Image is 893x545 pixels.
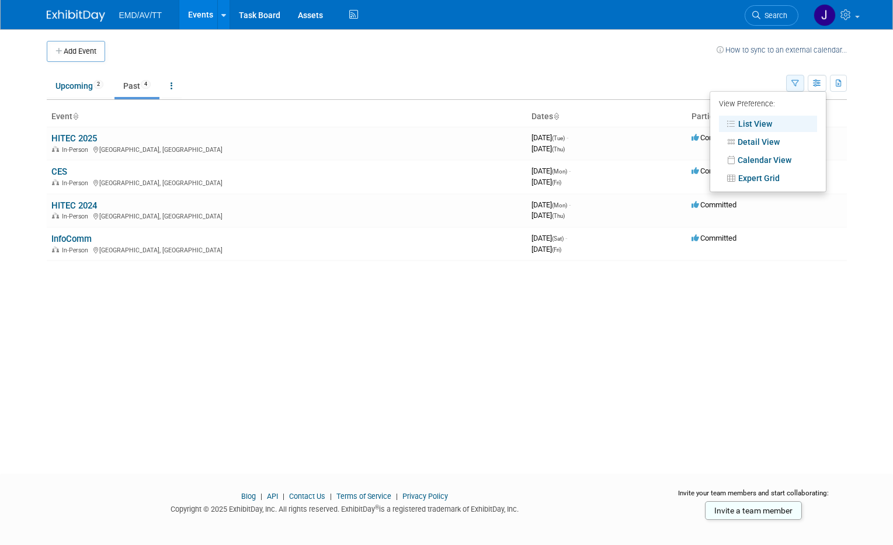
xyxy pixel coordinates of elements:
img: In-Person Event [52,179,59,185]
span: (Mon) [552,168,567,175]
span: (Tue) [552,135,565,141]
span: 4 [141,80,151,89]
div: Invite your team members and start collaborating: [660,488,847,506]
img: In-Person Event [52,146,59,152]
a: Contact Us [289,492,325,501]
span: (Fri) [552,179,561,186]
span: [DATE] [531,234,567,242]
span: EMD/AV/TT [119,11,162,20]
button: Add Event [47,41,105,62]
span: Committed [692,133,736,142]
span: | [280,492,287,501]
span: [DATE] [531,144,565,153]
span: | [393,492,401,501]
div: [GEOGRAPHIC_DATA], [GEOGRAPHIC_DATA] [51,144,522,154]
a: Blog [241,492,256,501]
span: Committed [692,234,736,242]
span: - [565,234,567,242]
span: (Sat) [552,235,564,242]
sup: ® [375,504,379,511]
div: [GEOGRAPHIC_DATA], [GEOGRAPHIC_DATA] [51,211,522,220]
span: (Thu) [552,213,565,219]
th: Event [47,107,527,127]
a: Calendar View [719,152,817,168]
span: (Mon) [552,202,567,209]
a: Past4 [114,75,159,97]
span: [DATE] [531,178,561,186]
span: 2 [93,80,103,89]
a: HITEC 2025 [51,133,97,144]
span: - [567,133,568,142]
img: Jolene Rheault [814,4,836,26]
th: Dates [527,107,687,127]
span: [DATE] [531,133,568,142]
span: (Thu) [552,146,565,152]
a: Invite a team member [705,501,802,520]
a: Upcoming2 [47,75,112,97]
a: How to sync to an external calendar... [717,46,847,54]
span: | [258,492,265,501]
th: Participation [687,107,847,127]
span: | [327,492,335,501]
img: ExhibitDay [47,10,105,22]
span: In-Person [62,213,92,220]
a: List View [719,116,817,132]
div: [GEOGRAPHIC_DATA], [GEOGRAPHIC_DATA] [51,245,522,254]
a: Privacy Policy [402,492,448,501]
span: Search [760,11,787,20]
span: In-Person [62,146,92,154]
span: Committed [692,200,736,209]
a: API [267,492,278,501]
span: - [569,166,571,175]
span: Committed [692,166,736,175]
span: [DATE] [531,245,561,254]
a: Terms of Service [336,492,391,501]
span: [DATE] [531,166,571,175]
a: Search [745,5,798,26]
a: InfoComm [51,234,92,244]
span: [DATE] [531,211,565,220]
a: Sort by Start Date [553,112,559,121]
span: [DATE] [531,200,571,209]
a: Sort by Event Name [72,112,78,121]
a: Expert Grid [719,170,817,186]
a: HITEC 2024 [51,200,97,211]
span: (Fri) [552,247,561,253]
img: In-Person Event [52,247,59,252]
span: In-Person [62,179,92,187]
div: View Preference: [719,96,817,114]
a: CES [51,166,67,177]
div: [GEOGRAPHIC_DATA], [GEOGRAPHIC_DATA] [51,178,522,187]
a: Detail View [719,134,817,150]
span: - [569,200,571,209]
div: Copyright © 2025 ExhibitDay, Inc. All rights reserved. ExhibitDay is a registered trademark of Ex... [47,501,642,515]
span: In-Person [62,247,92,254]
img: In-Person Event [52,213,59,218]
